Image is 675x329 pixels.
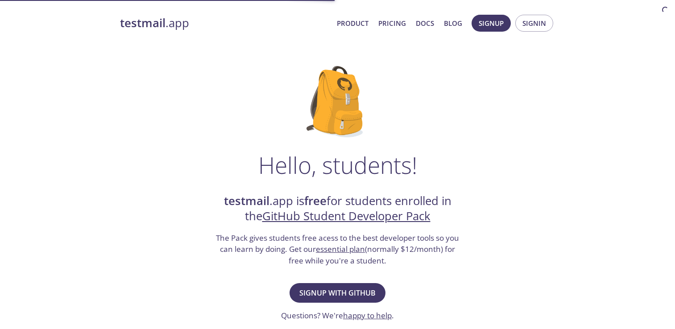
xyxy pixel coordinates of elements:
[306,66,369,137] img: github-student-backpack.png
[262,208,431,224] a: GitHub Student Developer Pack
[224,193,269,209] strong: testmail
[120,16,330,31] a: testmail.app
[258,152,417,178] h1: Hello, students!
[444,17,462,29] a: Blog
[299,287,376,299] span: Signup with GitHub
[522,17,546,29] span: Signin
[304,193,327,209] strong: free
[378,17,406,29] a: Pricing
[343,310,392,321] a: happy to help
[515,15,553,32] button: Signin
[472,15,511,32] button: Signup
[337,17,369,29] a: Product
[316,244,365,254] a: essential plan
[120,15,166,31] strong: testmail
[416,17,434,29] a: Docs
[215,232,460,267] h3: The Pack gives students free acess to the best developer tools so you can learn by doing. Get our...
[215,193,460,224] h2: .app is for students enrolled in the
[281,310,394,321] h3: Questions? We're .
[290,283,385,303] button: Signup with GitHub
[479,17,504,29] span: Signup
